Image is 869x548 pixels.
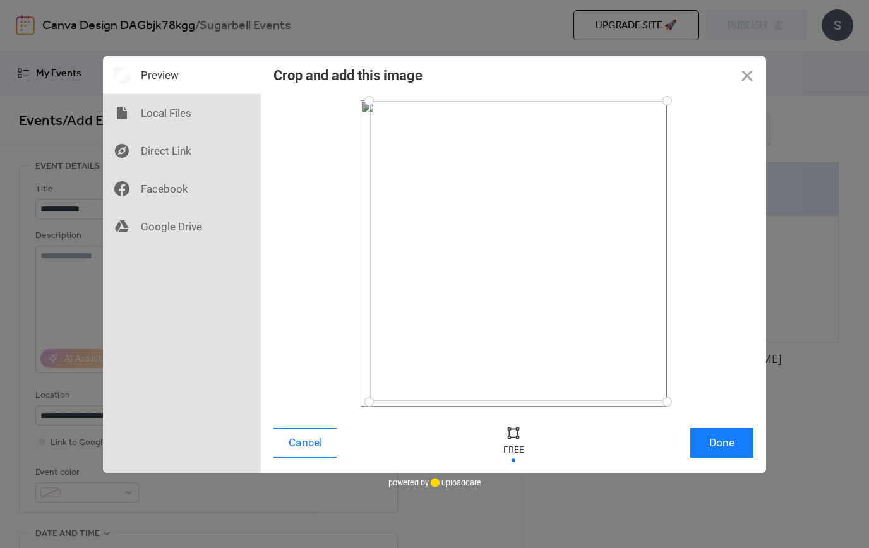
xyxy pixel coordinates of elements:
[690,428,753,458] button: Done
[388,473,481,492] div: powered by
[273,68,423,83] div: Crop and add this image
[728,56,766,94] button: Close
[103,208,261,246] div: Google Drive
[103,170,261,208] div: Facebook
[429,478,481,487] a: uploadcare
[273,428,337,458] button: Cancel
[103,94,261,132] div: Local Files
[103,132,261,170] div: Direct Link
[103,56,261,94] div: Preview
